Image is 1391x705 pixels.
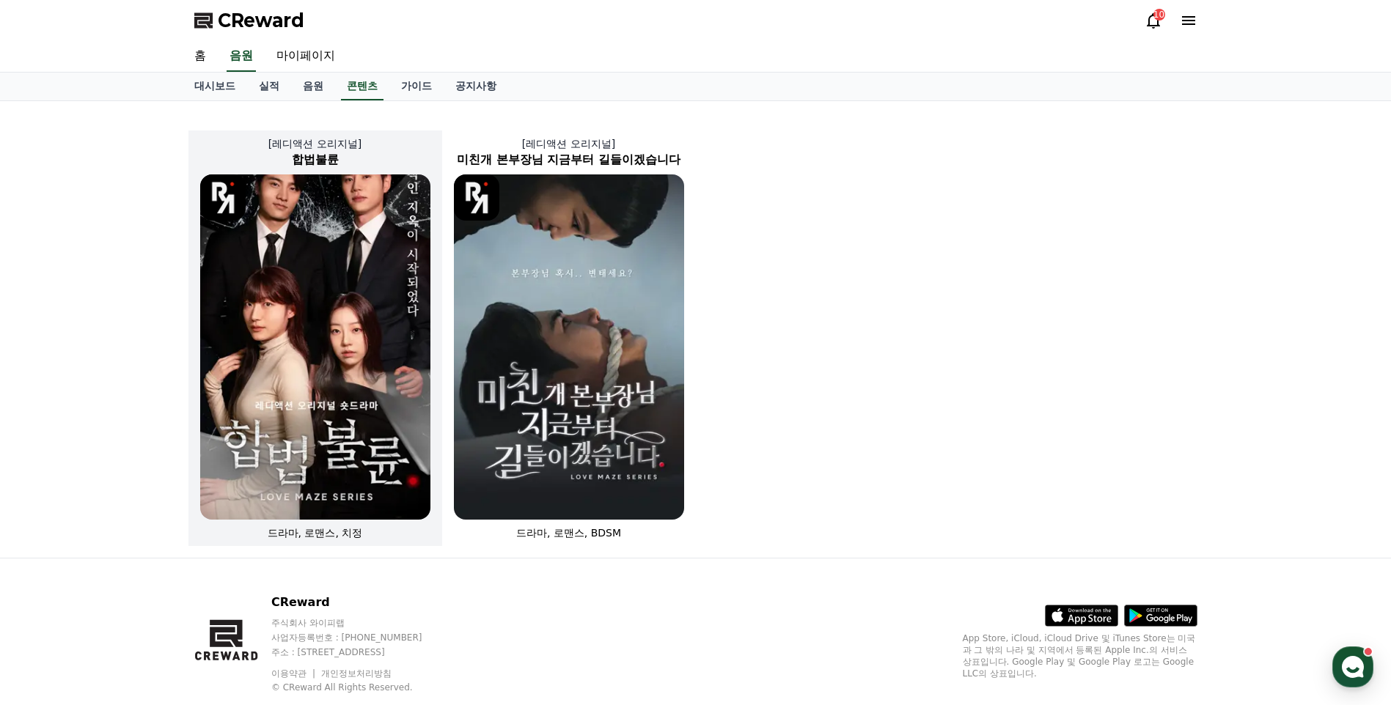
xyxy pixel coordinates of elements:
a: 이용약관 [271,668,318,679]
p: App Store, iCloud, iCloud Drive 및 iTunes Store는 미국과 그 밖의 나라 및 지역에서 등록된 Apple Inc.의 서비스 상표입니다. Goo... [963,632,1197,679]
a: [레디액션 오리지널] 미친개 본부장님 지금부터 길들이겠습니다 미친개 본부장님 지금부터 길들이겠습니다 [object Object] Logo 드라마, 로맨스, BDSM [442,125,696,552]
a: 개인정보처리방침 [321,668,392,679]
div: 10 [1153,9,1165,21]
a: 10 [1145,12,1162,29]
p: 주식회사 와이피랩 [271,617,450,629]
a: 마이페이지 [265,41,347,72]
p: 주소 : [STREET_ADDRESS] [271,646,450,658]
p: © CReward All Rights Reserved. [271,682,450,693]
img: 합법불륜 [200,174,430,520]
a: 음원 [227,41,256,72]
img: [object Object] Logo [200,174,246,221]
a: 음원 [291,73,335,100]
a: 콘텐츠 [341,73,383,100]
span: CReward [218,9,304,32]
img: 미친개 본부장님 지금부터 길들이겠습니다 [454,174,684,520]
a: 공지사항 [444,73,508,100]
a: 홈 [4,465,97,501]
h2: 미친개 본부장님 지금부터 길들이겠습니다 [442,151,696,169]
p: 사업자등록번호 : [PHONE_NUMBER] [271,632,450,643]
span: 드라마, 로맨스, BDSM [516,527,621,539]
a: 실적 [247,73,291,100]
a: CReward [194,9,304,32]
a: 홈 [183,41,218,72]
a: 설정 [189,465,282,501]
a: 대시보드 [183,73,247,100]
p: CReward [271,594,450,611]
p: [레디액션 오리지널] [188,136,442,151]
a: 가이드 [389,73,444,100]
h2: 합법불륜 [188,151,442,169]
span: 설정 [227,487,244,498]
a: 대화 [97,465,189,501]
span: 대화 [134,487,152,499]
span: 홈 [46,487,55,498]
a: [레디액션 오리지널] 합법불륜 합법불륜 [object Object] Logo 드라마, 로맨스, 치정 [188,125,442,552]
span: 드라마, 로맨스, 치정 [268,527,363,539]
img: [object Object] Logo [454,174,500,221]
p: [레디액션 오리지널] [442,136,696,151]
